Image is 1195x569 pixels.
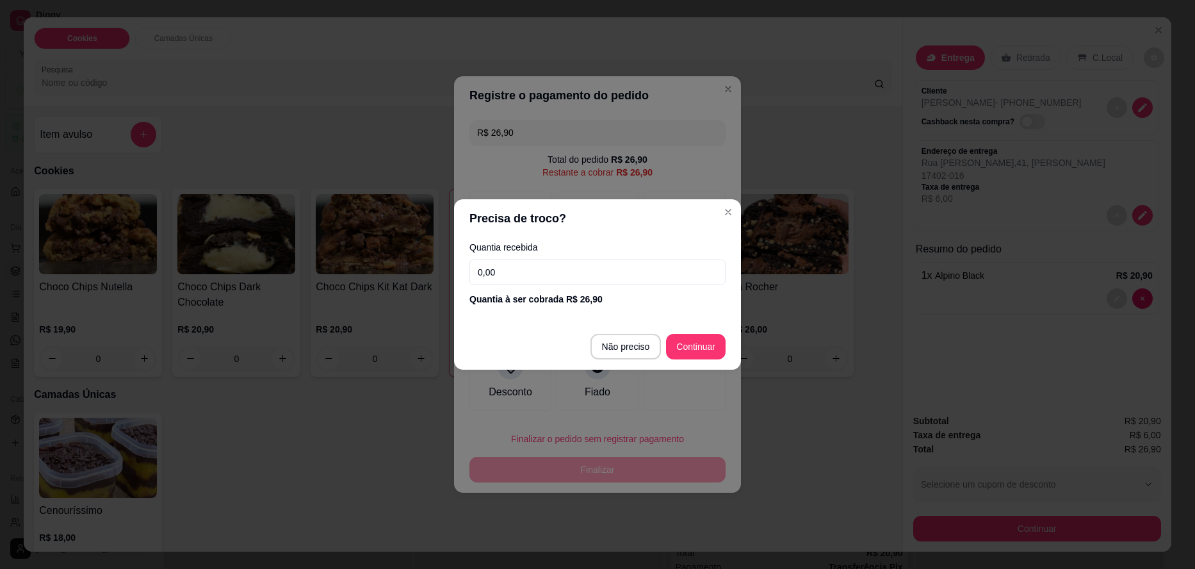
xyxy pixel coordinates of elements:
[469,243,726,252] label: Quantia recebida
[454,199,741,238] header: Precisa de troco?
[718,202,738,222] button: Close
[590,334,662,359] button: Não preciso
[666,334,726,359] button: Continuar
[469,293,726,306] div: Quantia à ser cobrada R$ 26,90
